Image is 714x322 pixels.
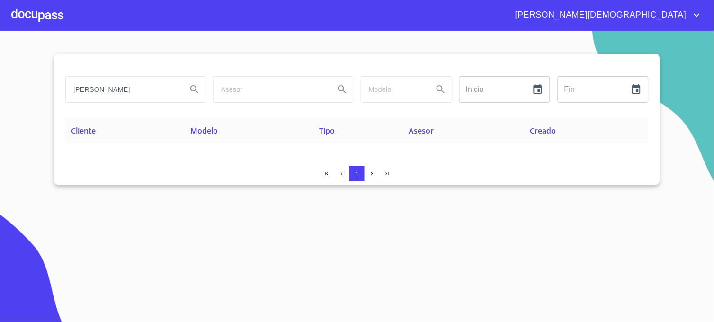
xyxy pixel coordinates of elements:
[349,166,365,181] button: 1
[530,125,556,136] span: Creado
[331,78,354,101] button: Search
[71,125,96,136] span: Cliente
[409,125,434,136] span: Asesor
[190,125,218,136] span: Modelo
[320,125,335,136] span: Tipo
[429,78,452,101] button: Search
[214,77,327,102] input: search
[508,8,703,23] button: account of current user
[66,77,179,102] input: search
[183,78,206,101] button: Search
[508,8,691,23] span: [PERSON_NAME][DEMOGRAPHIC_DATA]
[361,77,426,102] input: search
[355,170,358,178] span: 1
